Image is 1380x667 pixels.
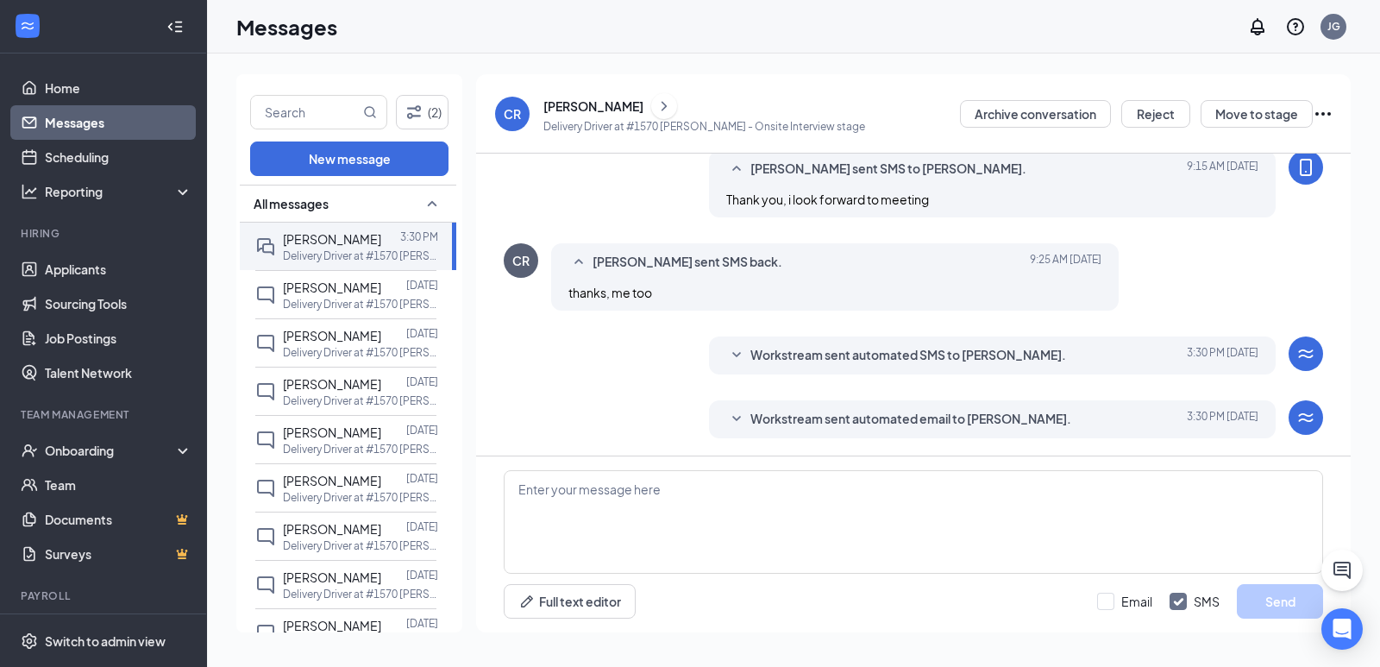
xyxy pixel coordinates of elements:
[504,105,521,123] div: CR
[422,193,442,214] svg: SmallChevronUp
[406,568,438,582] p: [DATE]
[1295,343,1316,364] svg: WorkstreamLogo
[45,537,192,571] a: SurveysCrown
[651,93,677,119] button: ChevronRight
[283,521,381,537] span: [PERSON_NAME]
[255,236,276,257] svg: DoubleChat
[406,278,438,293] p: [DATE]
[1187,409,1258,430] span: [DATE] 3:30 PM
[45,442,178,459] div: Onboarding
[1187,345,1258,366] span: [DATE] 3:30 PM
[255,285,276,305] svg: ChatInactive
[255,333,276,354] svg: ChatInactive
[1247,16,1268,37] svg: Notifications
[283,618,381,633] span: [PERSON_NAME]
[396,95,448,129] button: Filter (2)
[45,356,192,390] a: Talent Network
[45,632,166,650] div: Switch to admin view
[255,575,276,595] svg: ChatInactive
[750,409,1071,430] span: Workstream sent automated email to [PERSON_NAME].
[1313,104,1333,124] svg: Ellipses
[45,286,192,321] a: Sourcing Tools
[400,230,438,244] p: 3:30 PM
[726,159,747,179] svg: SmallChevronUp
[726,409,747,430] svg: SmallChevronDown
[45,71,192,105] a: Home
[512,252,530,269] div: CR
[406,471,438,486] p: [DATE]
[1237,584,1323,619] button: Send
[45,140,192,174] a: Scheduling
[543,119,865,134] p: Delivery Driver at #1570 [PERSON_NAME] - Onsite Interview stage
[1030,252,1101,273] span: [DATE] 9:25 AM
[255,430,276,450] svg: ChatInactive
[543,98,643,115] div: [PERSON_NAME]
[45,183,193,200] div: Reporting
[45,105,192,140] a: Messages
[283,569,381,585] span: [PERSON_NAME]
[518,593,536,610] svg: Pen
[45,468,192,502] a: Team
[166,18,184,35] svg: Collapse
[21,226,189,241] div: Hiring
[283,473,381,488] span: [PERSON_NAME]
[1295,407,1316,428] svg: WorkstreamLogo
[593,252,782,273] span: [PERSON_NAME] sent SMS back.
[283,376,381,392] span: [PERSON_NAME]
[19,17,36,35] svg: WorkstreamLogo
[1285,16,1306,37] svg: QuestionInfo
[21,183,38,200] svg: Analysis
[283,442,438,456] p: Delivery Driver at #1570 [PERSON_NAME]
[404,102,424,123] svg: Filter
[255,381,276,402] svg: ChatInactive
[254,195,329,212] span: All messages
[1321,550,1363,591] button: ChatActive
[45,252,192,286] a: Applicants
[21,632,38,650] svg: Settings
[250,142,448,176] button: New message
[283,490,438,505] p: Delivery Driver at #1570 [PERSON_NAME]
[406,374,438,389] p: [DATE]
[255,478,276,499] svg: ChatInactive
[406,519,438,534] p: [DATE]
[283,587,438,601] p: Delivery Driver at #1570 [PERSON_NAME]
[750,159,1026,179] span: [PERSON_NAME] sent SMS to [PERSON_NAME].
[1201,100,1313,128] button: Move to stage
[568,285,652,300] span: thanks, me too
[283,297,438,311] p: Delivery Driver at #1570 [PERSON_NAME]
[283,249,438,263] p: Delivery Driver at #1570 [PERSON_NAME]
[283,345,438,360] p: Delivery Driver at #1570 [PERSON_NAME]
[21,442,38,459] svg: UserCheck
[283,280,381,295] span: [PERSON_NAME]
[45,321,192,356] a: Job Postings
[406,423,438,437] p: [DATE]
[283,538,438,553] p: Delivery Driver at #1570 [PERSON_NAME]
[960,100,1111,128] button: Archive conversation
[1187,159,1258,179] span: [DATE] 9:15 AM
[255,526,276,547] svg: ChatInactive
[283,425,381,440] span: [PERSON_NAME]
[1121,100,1190,128] button: Reject
[406,616,438,631] p: [DATE]
[1321,608,1363,650] div: Open Intercom Messenger
[504,584,636,619] button: Full text editorPen
[283,328,381,343] span: [PERSON_NAME]
[45,502,192,537] a: DocumentsCrown
[283,231,381,247] span: [PERSON_NAME]
[236,12,337,41] h1: Messages
[726,345,747,366] svg: SmallChevronDown
[1327,19,1340,34] div: JG
[283,393,438,408] p: Delivery Driver at #1570 [PERSON_NAME]
[255,623,276,644] svg: ChatInactive
[568,252,589,273] svg: SmallChevronUp
[726,192,929,207] span: Thank you, i look forward to meeting
[251,96,360,129] input: Search
[1332,560,1352,581] svg: ChatActive
[21,407,189,422] div: Team Management
[363,105,377,119] svg: MagnifyingGlass
[655,96,673,116] svg: ChevronRight
[406,326,438,341] p: [DATE]
[1295,157,1316,178] svg: MobileSms
[750,345,1066,366] span: Workstream sent automated SMS to [PERSON_NAME].
[21,588,189,603] div: Payroll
